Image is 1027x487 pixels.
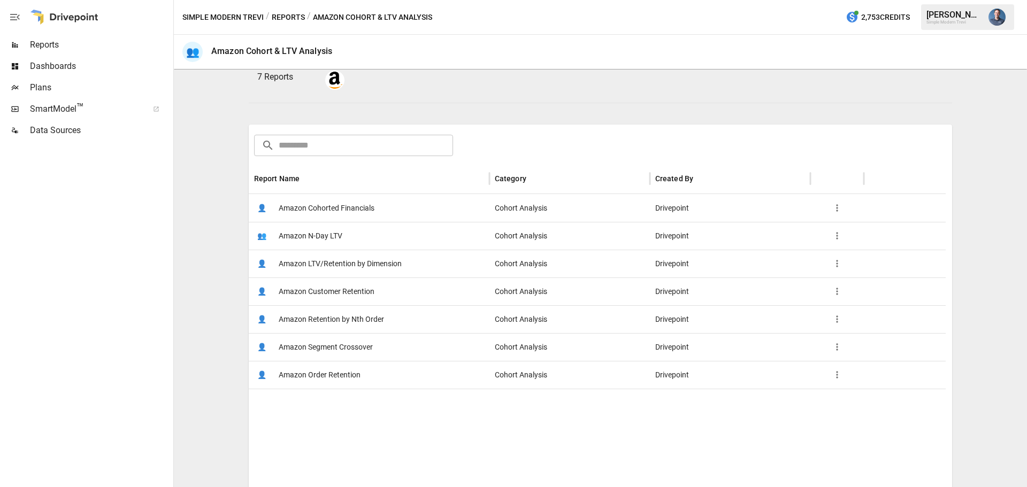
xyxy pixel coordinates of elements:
[650,277,810,305] div: Drivepoint
[254,311,270,327] span: 👤
[988,9,1006,26] img: Mike Beckham
[982,2,1012,32] button: Mike Beckham
[279,250,402,277] span: Amazon LTV/Retention by Dimension
[272,11,305,24] button: Reports
[655,174,694,183] div: Created By
[307,11,311,24] div: /
[266,11,270,24] div: /
[182,42,203,62] div: 👥
[841,7,914,27] button: 2,753Credits
[694,171,709,186] button: Sort
[926,10,982,20] div: [PERSON_NAME]
[30,81,171,94] span: Plans
[279,195,374,222] span: Amazon Cohorted Financials
[489,222,650,250] div: Cohort Analysis
[650,250,810,277] div: Drivepoint
[279,334,373,361] span: Amazon Segment Crossover
[650,222,810,250] div: Drivepoint
[489,194,650,222] div: Cohort Analysis
[254,339,270,355] span: 👤
[326,72,343,89] img: amazon
[650,305,810,333] div: Drivepoint
[279,306,384,333] span: Amazon Retention by Nth Order
[861,11,910,24] span: 2,753 Credits
[926,20,982,25] div: Simple Modern Trevi
[279,361,361,389] span: Amazon Order Retention
[489,250,650,277] div: Cohort Analysis
[301,171,316,186] button: Sort
[30,124,171,137] span: Data Sources
[254,256,270,272] span: 👤
[254,367,270,383] span: 👤
[495,174,526,183] div: Category
[489,277,650,305] div: Cohort Analysis
[489,333,650,361] div: Cohort Analysis
[30,103,141,115] span: SmartModel
[30,60,171,73] span: Dashboards
[527,171,542,186] button: Sort
[76,101,84,114] span: ™
[254,228,270,244] span: 👥
[489,305,650,333] div: Cohort Analysis
[257,71,317,83] p: 7 Reports
[30,38,171,51] span: Reports
[182,11,264,24] button: Simple Modern Trevi
[279,278,374,305] span: Amazon Customer Retention
[279,222,342,250] span: Amazon N-Day LTV
[650,333,810,361] div: Drivepoint
[254,174,300,183] div: Report Name
[254,283,270,299] span: 👤
[650,361,810,389] div: Drivepoint
[254,200,270,216] span: 👤
[489,361,650,389] div: Cohort Analysis
[211,46,332,56] div: Amazon Cohort & LTV Analysis
[650,194,810,222] div: Drivepoint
